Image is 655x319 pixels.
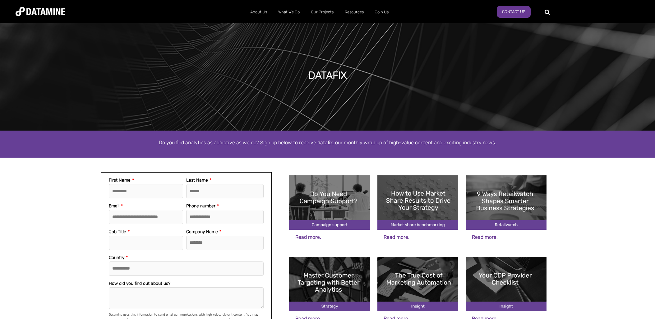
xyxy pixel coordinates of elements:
a: What We Do [273,4,305,20]
a: Read more. [472,234,498,240]
a: Read more. [384,234,409,240]
span: How did you find out about us? [109,281,170,286]
a: Our Projects [305,4,339,20]
span: Email [109,203,119,209]
span: Country [109,255,124,260]
span: Phone number [186,203,215,209]
span: Last Name [186,178,208,183]
span: First Name [109,178,131,183]
a: Read more. [295,234,321,240]
a: Resources [339,4,369,20]
a: Contact Us [497,6,531,18]
p: Do you find analytics as addictive as we do? Sign up below to receive datafix, our monthly wrap u... [150,138,505,147]
a: About Us [245,4,273,20]
img: Datamine [16,7,65,16]
a: Join Us [369,4,394,20]
span: Job Title [109,229,126,234]
img: Master Customer Targeting with Better Analytics [289,257,370,311]
span: Company Name [186,229,218,234]
h1: DATAFIX [308,68,347,82]
img: 9 ways Retailwatch shapes smarter business strategies [466,175,547,230]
